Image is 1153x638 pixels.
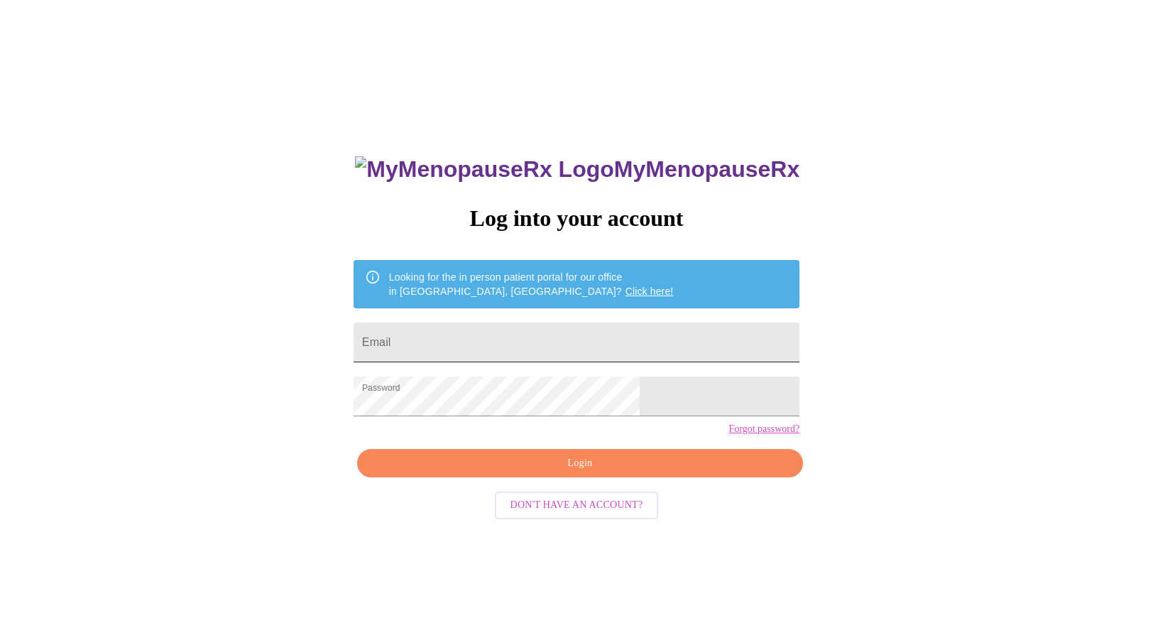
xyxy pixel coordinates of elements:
div: Looking for the in person patient portal for our office in [GEOGRAPHIC_DATA], [GEOGRAPHIC_DATA]? [389,264,674,304]
span: Login [373,455,787,472]
h3: Log into your account [354,205,799,232]
a: Click here! [625,286,674,297]
img: MyMenopauseRx Logo [355,156,613,183]
span: Don't have an account? [510,497,643,514]
a: Don't have an account? [491,498,662,510]
a: Forgot password? [728,423,799,435]
button: Login [357,449,803,478]
button: Don't have an account? [495,492,659,519]
h3: MyMenopauseRx [355,156,799,183]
